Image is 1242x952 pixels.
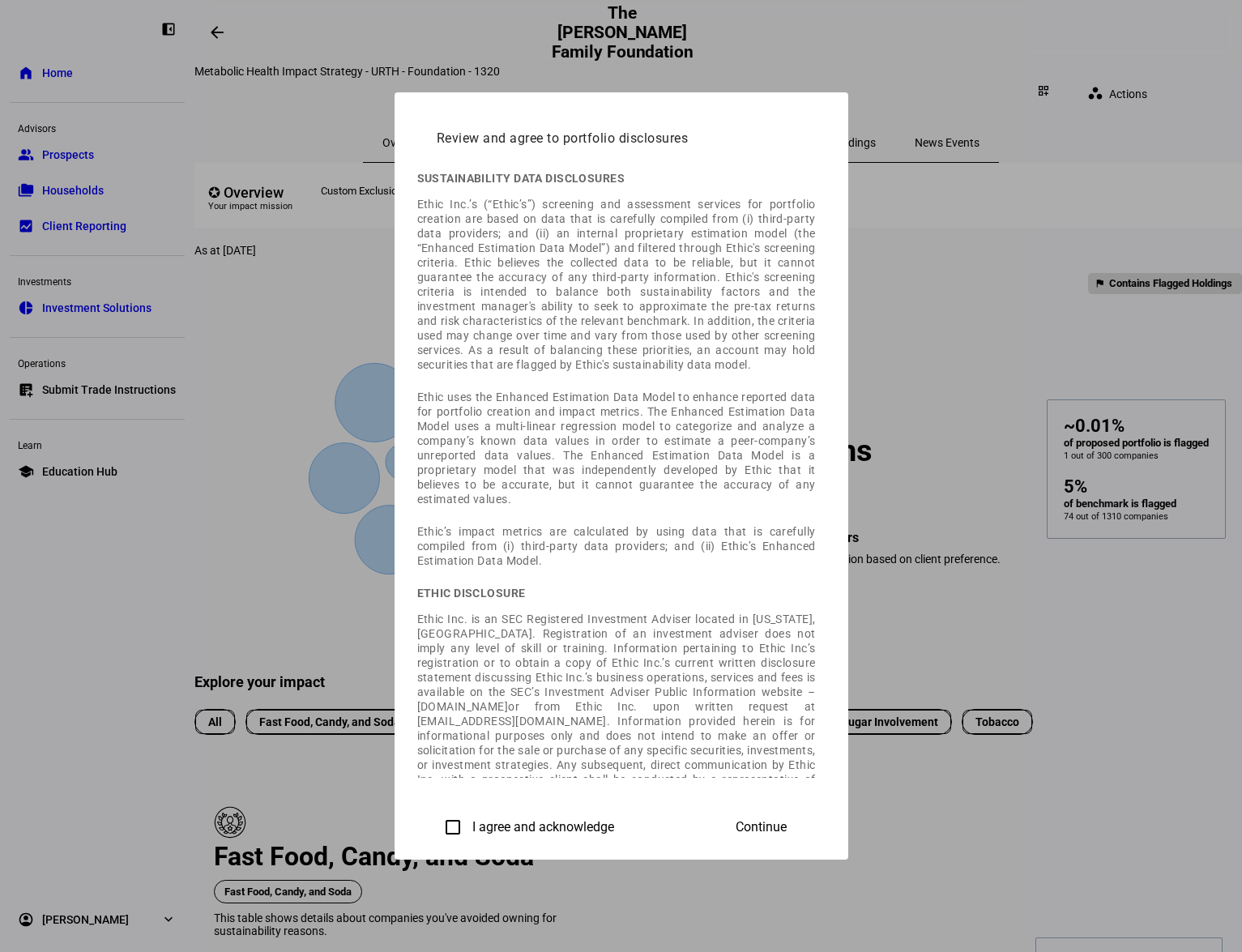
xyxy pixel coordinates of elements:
label: I agree and acknowledge [469,820,614,835]
p: Ethic Inc. is an SEC Registered Investment Adviser located in [US_STATE], [GEOGRAPHIC_DATA]. Regi... [417,612,816,860]
p: Ethic’s impact metrics are calculated by using data that is carefully compiled from (i) third-par... [417,524,816,568]
h2: Review and agree to portfolio disclosures [417,105,826,159]
p: Ethic Inc.’s (“Ethic’s”) screening and assessment services for portfolio creation are based on da... [417,197,816,372]
a: [DOMAIN_NAME] [417,700,509,713]
p: Ethic uses the Enhanced Estimation Data Model to enhance reported data for portfolio creation and... [417,390,816,506]
h3: Ethic disclosure [417,586,816,600]
h3: Sustainability data disclosures [417,171,816,186]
